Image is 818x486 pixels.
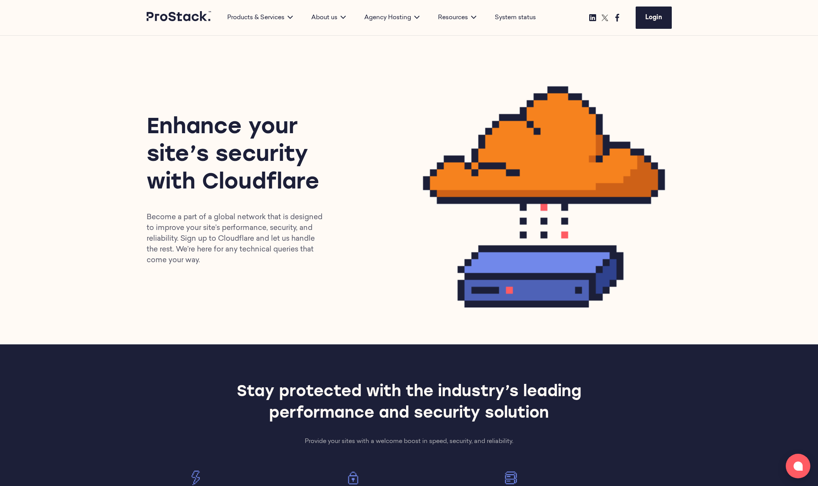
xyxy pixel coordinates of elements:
h2: Stay protected with the industry’s leading performance and security solution [220,382,598,425]
img: server stack [504,471,518,485]
a: Login [636,7,672,29]
h1: Enhance your site’s security with Cloudflare [147,114,348,197]
img: ssl icon [346,471,360,485]
img: Power ico [188,471,203,485]
div: Resources [429,13,486,22]
div: About us [302,13,355,22]
a: System status [495,13,536,22]
a: Prostack logo [147,11,212,24]
p: Provide your sites with a welcome boost in speed, security, and reliability. [267,437,551,446]
img: Service_Cloudfare-Orange_V2.gif [409,73,672,307]
span: Login [645,15,662,21]
button: Open chat window [786,454,810,478]
p: Become a part of a global network that is designed to improve your site’s performance, security, ... [147,212,328,266]
div: Agency Hosting [355,13,429,22]
div: Products & Services [218,13,302,22]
